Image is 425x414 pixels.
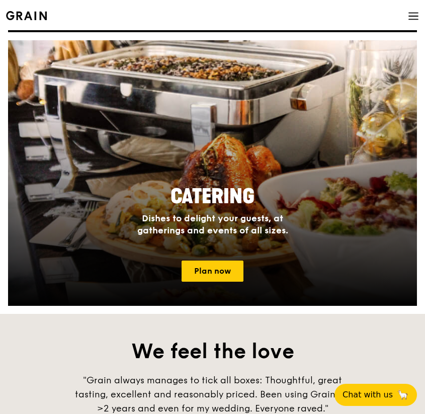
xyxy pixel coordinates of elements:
[397,389,409,401] span: 🦙
[334,384,417,406] button: Chat with us🦙
[8,40,417,306] a: CateringDishes to delight your guests, at gatherings and events of all sizes.Plan now
[8,40,417,306] img: catering-card.e1cfaf3e.jpg
[182,261,243,282] a: Plan now
[6,11,47,20] img: Grain
[137,213,288,236] span: Dishes to delight your guests, at gatherings and events of all sizes.
[171,185,254,209] span: Catering
[343,389,393,401] span: Chat with us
